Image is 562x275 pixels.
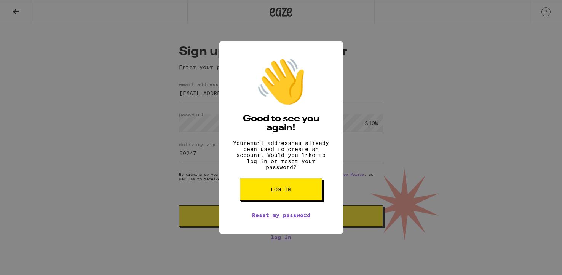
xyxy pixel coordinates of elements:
span: Log in [271,187,291,192]
a: Reset my password [252,212,310,218]
div: 👋 [254,57,308,107]
button: Log in [240,178,322,201]
h2: Good to see you again! [231,114,332,133]
span: Hi. Need any help? [5,5,55,11]
p: Your email address has already been used to create an account. Would you like to log in or reset ... [231,140,332,170]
